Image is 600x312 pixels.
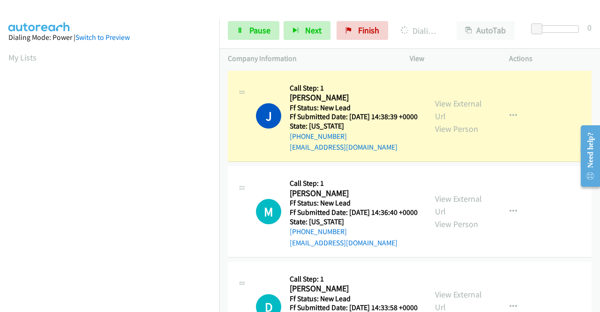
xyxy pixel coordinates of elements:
a: [EMAIL_ADDRESS][DOMAIN_NAME] [290,238,397,247]
h5: Ff Submitted Date: [DATE] 14:36:40 +0000 [290,208,418,217]
p: View [410,53,492,64]
h5: Ff Status: New Lead [290,103,418,113]
a: Pause [228,21,279,40]
div: Delay between calls (in seconds) [536,25,579,33]
h5: State: [US_STATE] [290,122,418,131]
p: Company Information [228,53,393,64]
a: [EMAIL_ADDRESS][DOMAIN_NAME] [290,143,397,152]
p: Dialing [PERSON_NAME] [401,24,440,37]
div: The call is yet to be attempted [256,199,281,224]
h1: M [256,199,281,224]
h5: State: [US_STATE] [290,217,418,227]
span: Next [305,25,322,36]
h2: [PERSON_NAME] [290,188,415,199]
span: Finish [358,25,379,36]
a: View Person [435,123,478,134]
h5: Ff Status: New Lead [290,198,418,208]
div: 0 [587,21,592,34]
a: My Lists [8,52,37,63]
h5: Call Step: 1 [290,179,418,188]
a: View External Url [435,98,482,122]
a: View Person [435,219,478,229]
h5: Ff Status: New Lead [290,294,418,304]
div: Dialing Mode: Power | [8,32,211,43]
h1: J [256,103,281,129]
span: Pause [249,25,270,36]
a: Finish [337,21,388,40]
h2: [PERSON_NAME] [290,283,415,294]
a: View External Url [435,193,482,217]
h5: Call Step: 1 [290,84,418,93]
a: Switch to Preview [75,33,130,42]
a: [PHONE_NUMBER] [290,132,347,141]
button: AutoTab [457,21,515,40]
h5: Ff Submitted Date: [DATE] 14:38:39 +0000 [290,112,418,122]
p: Actions [509,53,592,64]
h5: Call Step: 1 [290,274,418,284]
button: Next [284,21,330,40]
h2: [PERSON_NAME] [290,92,415,103]
iframe: Resource Center [573,119,600,193]
a: [PHONE_NUMBER] [290,227,347,236]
